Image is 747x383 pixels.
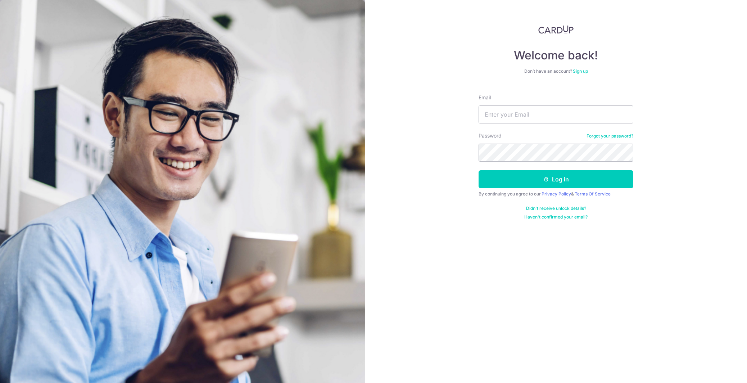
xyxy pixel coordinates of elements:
a: Haven't confirmed your email? [524,214,588,220]
label: Email [479,94,491,101]
a: Didn't receive unlock details? [526,206,586,211]
a: Sign up [573,68,588,74]
a: Terms Of Service [575,191,611,197]
a: Privacy Policy [542,191,571,197]
input: Enter your Email [479,105,633,123]
a: Forgot your password? [587,133,633,139]
img: CardUp Logo [538,25,574,34]
div: Don’t have an account? [479,68,633,74]
div: By continuing you agree to our & [479,191,633,197]
label: Password [479,132,502,139]
button: Log in [479,170,633,188]
h4: Welcome back! [479,48,633,63]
